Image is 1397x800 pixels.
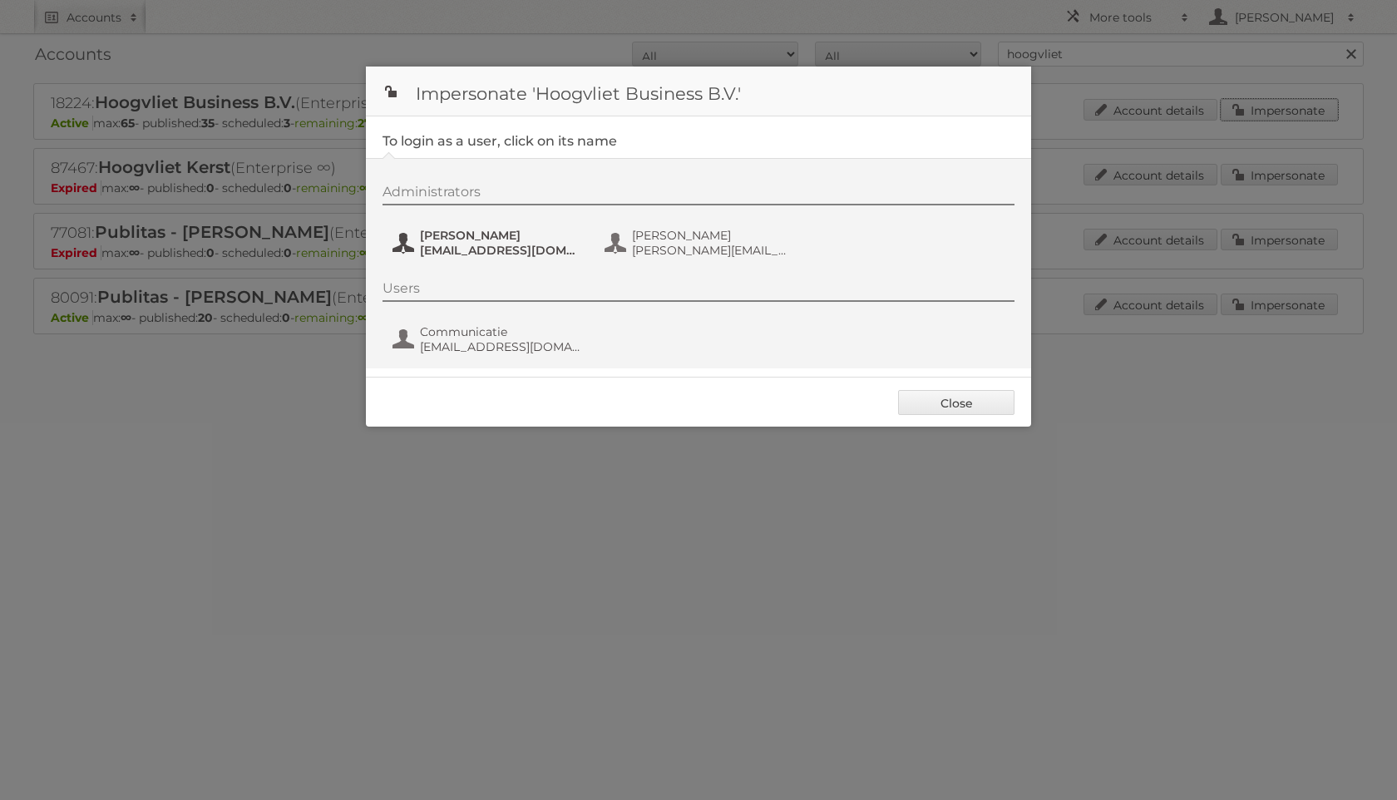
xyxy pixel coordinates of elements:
[420,228,581,243] span: [PERSON_NAME]
[420,324,581,339] span: Communicatie
[366,67,1031,116] h1: Impersonate 'Hoogvliet Business B.V.'
[383,280,1014,302] div: Users
[383,184,1014,205] div: Administrators
[632,228,793,243] span: [PERSON_NAME]
[391,226,586,259] button: [PERSON_NAME] [EMAIL_ADDRESS][DOMAIN_NAME]
[632,243,793,258] span: [PERSON_NAME][EMAIL_ADDRESS][DOMAIN_NAME]
[603,226,798,259] button: [PERSON_NAME] [PERSON_NAME][EMAIL_ADDRESS][DOMAIN_NAME]
[420,339,581,354] span: [EMAIL_ADDRESS][DOMAIN_NAME]
[420,243,581,258] span: [EMAIL_ADDRESS][DOMAIN_NAME]
[898,390,1014,415] a: Close
[383,133,617,149] legend: To login as a user, click on its name
[391,323,586,356] button: Communicatie [EMAIL_ADDRESS][DOMAIN_NAME]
